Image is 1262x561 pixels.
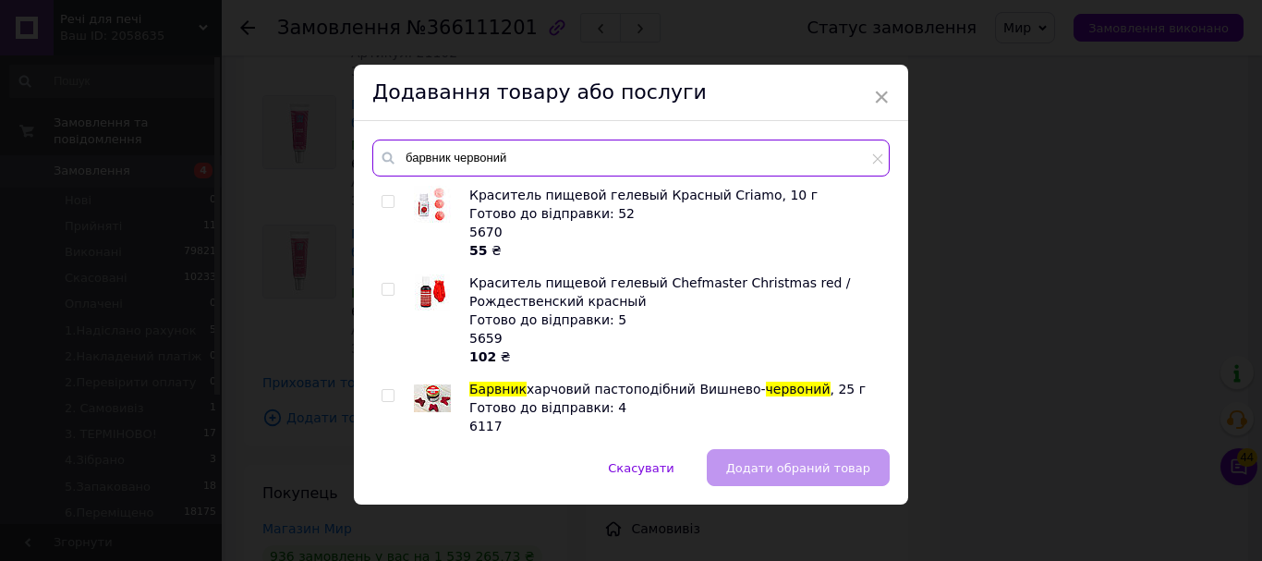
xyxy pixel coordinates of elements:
[469,419,503,433] span: 6117
[831,382,867,396] span: , 25 г
[469,275,851,309] span: Краситель пищевой гелевый Chefmaster Christmas red / Рождественский красный
[469,311,880,329] div: Готово до відправки: 5
[469,241,880,260] div: ₴
[469,349,496,364] b: 102
[372,140,890,177] input: Пошук за товарами та послугами
[469,382,527,396] span: Барвник
[469,204,880,223] div: Готово до відправки: 52
[414,384,451,412] img: Барвник харчовий пастоподібний Вишнево-червоний, 25 г
[469,398,880,417] div: Готово до відправки: 4
[873,81,890,113] span: ×
[766,382,831,396] span: червоний
[415,274,450,311] img: Краситель пищевой гелевый Chefmaster Christmas red / Рождественский красный
[469,331,503,346] span: 5659
[469,243,487,258] b: 55
[589,449,693,486] button: Скасувати
[469,225,503,239] span: 5670
[354,65,908,121] div: Додавання товару або послуги
[608,461,673,475] span: Скасувати
[414,186,451,223] img: Краситель пищевой гелевый Красный Criamo, 10 г
[469,348,880,366] div: ₴
[469,188,818,202] span: Краситель пищевой гелевый Красный Criamo, 10 г
[527,382,766,396] span: харчовий пастоподібний Вишнево-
